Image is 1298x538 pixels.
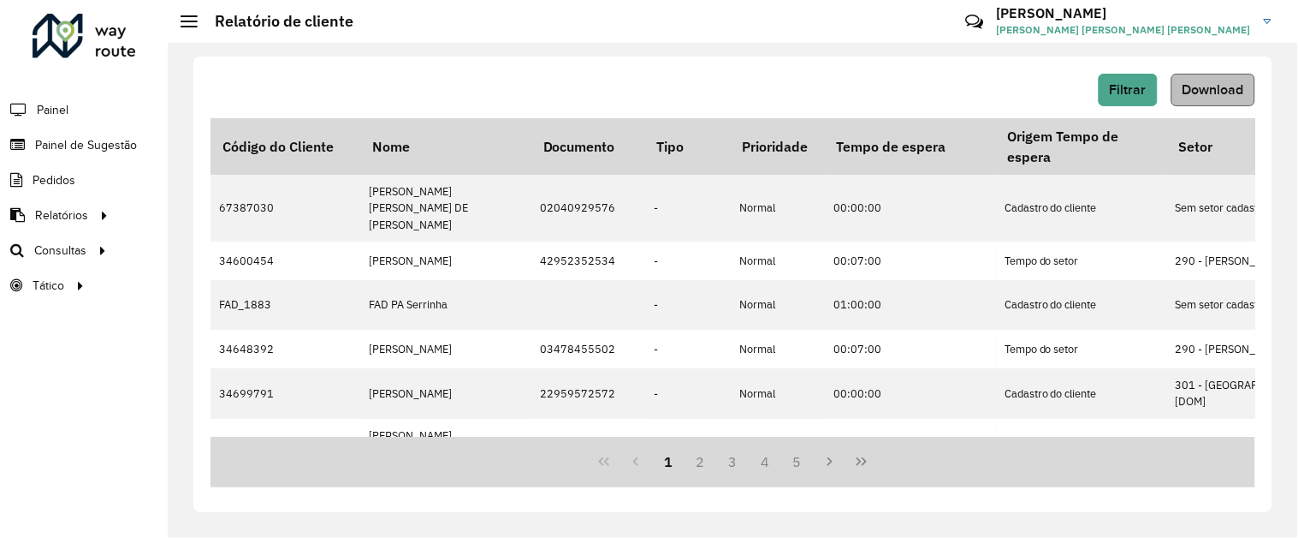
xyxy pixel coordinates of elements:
td: - [645,175,731,242]
button: 4 [749,445,781,478]
td: 00:00:00 [825,175,996,242]
td: 22959572572 [531,368,645,418]
th: Tipo [645,118,731,175]
td: 03478455502 [531,330,645,368]
td: 34600454 [210,242,360,280]
span: Download [1182,82,1244,97]
td: 34699791 [210,368,360,418]
td: - [645,330,731,368]
td: 02040929576 [531,175,645,242]
a: Contato Rápido [956,3,993,40]
td: Tempo do setor [996,242,1167,280]
td: [PERSON_NAME] [PERSON_NAME] [PERSON_NAME] [360,419,531,486]
td: 00:00:00 [825,419,996,486]
td: 67387030 [210,175,360,242]
td: [PERSON_NAME] [360,368,531,418]
td: [PERSON_NAME] [PERSON_NAME] DE [PERSON_NAME] [360,175,531,242]
th: Nome [360,118,531,175]
td: - [645,368,731,418]
button: Last Page [845,445,878,478]
button: Filtrar [1099,74,1158,106]
td: Normal [731,419,825,486]
span: Tático [33,277,64,295]
span: Consultas [34,242,86,260]
button: 5 [781,445,814,478]
span: Painel de Sugestão [35,136,137,154]
span: Relatórios [35,206,88,224]
th: Tempo de espera [825,118,996,175]
td: Tempo do setor [996,330,1167,368]
td: Normal [731,280,825,330]
td: Normal [731,175,825,242]
td: Normal [731,242,825,280]
td: Cadastro do cliente [996,419,1167,486]
button: 2 [685,445,717,478]
h2: Relatório de cliente [198,12,353,31]
th: Documento [531,118,645,175]
td: 67390440 [210,419,360,486]
td: - [645,280,731,330]
button: Next Page [814,445,846,478]
td: 00:07:00 [825,330,996,368]
td: 34648392 [210,330,360,368]
span: [PERSON_NAME] [PERSON_NAME] [PERSON_NAME] [997,22,1251,38]
td: 01:00:00 [825,280,996,330]
h3: [PERSON_NAME] [997,5,1251,21]
td: Cadastro do cliente [996,368,1167,418]
td: FAD PA Serrinha [360,280,531,330]
th: Código do Cliente [210,118,360,175]
td: 42952352534 [531,242,645,280]
button: 3 [717,445,750,478]
td: - [645,419,731,486]
td: FAD_1883 [210,280,360,330]
td: Cadastro do cliente [996,175,1167,242]
td: Normal [731,368,825,418]
button: Download [1171,74,1255,106]
span: Painel [37,101,68,119]
th: Prioridade [731,118,825,175]
td: Normal [731,330,825,368]
td: [PERSON_NAME] [360,330,531,368]
button: 1 [652,445,685,478]
td: - [645,242,731,280]
td: Cadastro do cliente [996,280,1167,330]
td: 00:07:00 [825,242,996,280]
span: Pedidos [33,171,75,189]
td: [PERSON_NAME] [360,242,531,280]
span: Filtrar [1110,82,1147,97]
td: 00:00:00 [825,368,996,418]
th: Origem Tempo de espera [996,118,1167,175]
